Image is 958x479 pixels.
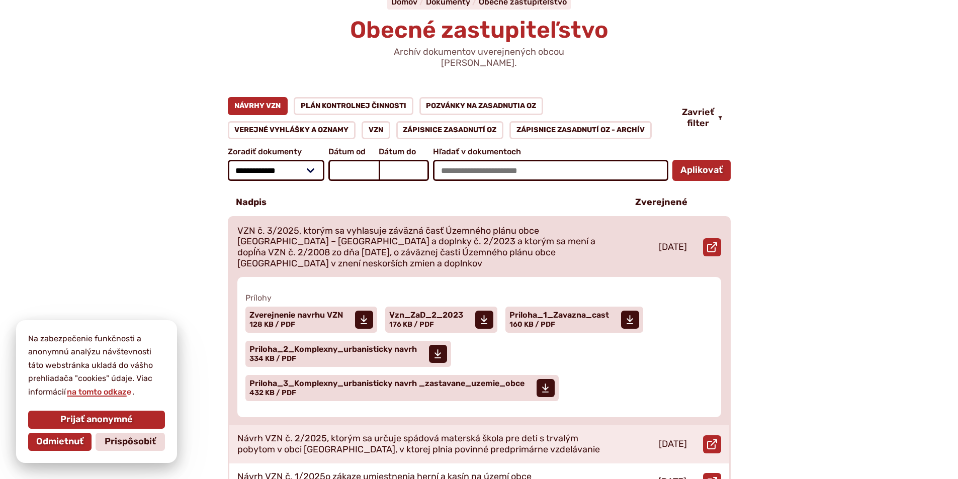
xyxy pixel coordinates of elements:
span: Hľadať v dokumentoch [433,147,668,156]
input: Dátum od [328,160,379,181]
p: Zverejnené [635,197,687,208]
span: Zavrieť filter [682,107,714,129]
a: Priloha_3_Komplexny_urbanisticky navrh _zastavane_uzemie_obce 432 KB / PDF [245,375,559,401]
a: Plán kontrolnej činnosti [294,97,413,115]
a: Zápisnice zasadnutí OZ [396,121,504,139]
a: Verejné vyhlášky a oznamy [228,121,356,139]
span: Zverejnenie navrhu VZN [249,311,343,319]
a: Návrhy VZN [228,97,288,115]
span: 160 KB / PDF [509,320,555,329]
p: Archív dokumentov uverejnených obcou [PERSON_NAME]. [359,47,600,68]
a: Zápisnice zasadnutí OZ - ARCHÍV [509,121,652,139]
span: Dátum do [379,147,429,156]
span: Vzn_ZaD_2_2023 [389,311,463,319]
select: Zoradiť dokumenty [228,160,325,181]
button: Odmietnuť [28,433,92,451]
a: na tomto odkaze [66,387,132,397]
input: Hľadať v dokumentoch [433,160,668,181]
a: Priloha_1_Zavazna_cast 160 KB / PDF [505,307,643,333]
p: Návrh VZN č. 2/2025, ktorým sa určuje spádová materská škola pre deti s trvalým pobytom v obci [G... [237,433,612,455]
p: Nadpis [236,197,267,208]
a: Zverejnenie navrhu VZN 128 KB / PDF [245,307,377,333]
span: 334 KB / PDF [249,354,296,363]
span: Obecné zastupiteľstvo [350,16,608,44]
span: 176 KB / PDF [389,320,434,329]
a: Priloha_2_Komplexny_urbanisticky navrh 334 KB / PDF [245,341,451,367]
span: Priloha_2_Komplexny_urbanisticky navrh [249,345,417,353]
button: Zavrieť filter [674,107,731,129]
span: Dátum od [328,147,379,156]
span: Zoradiť dokumenty [228,147,325,156]
a: Vzn_ZaD_2_2023 176 KB / PDF [385,307,497,333]
span: Priloha_3_Komplexny_urbanisticky navrh _zastavane_uzemie_obce [249,379,525,388]
p: [DATE] [659,242,687,253]
span: Prijať anonymné [60,414,133,425]
span: Prispôsobiť [105,436,156,447]
a: VZN [362,121,390,139]
span: Prílohy [245,293,713,303]
span: Priloha_1_Zavazna_cast [509,311,609,319]
button: Prijať anonymné [28,411,165,429]
span: 432 KB / PDF [249,389,296,397]
p: Na zabezpečenie funkčnosti a anonymnú analýzu návštevnosti táto webstránka ukladá do vášho prehli... [28,332,165,399]
p: [DATE] [659,439,687,450]
button: Aplikovať [672,160,731,181]
span: Odmietnuť [36,436,83,447]
button: Prispôsobiť [96,433,165,451]
a: Pozvánky na zasadnutia OZ [419,97,544,115]
span: 128 KB / PDF [249,320,295,329]
input: Dátum do [379,160,429,181]
p: VZN č. 3/2025, ktorým sa vyhlasuje záväzná časť Územného plánu obce [GEOGRAPHIC_DATA] – [GEOGRAPH... [237,226,612,269]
